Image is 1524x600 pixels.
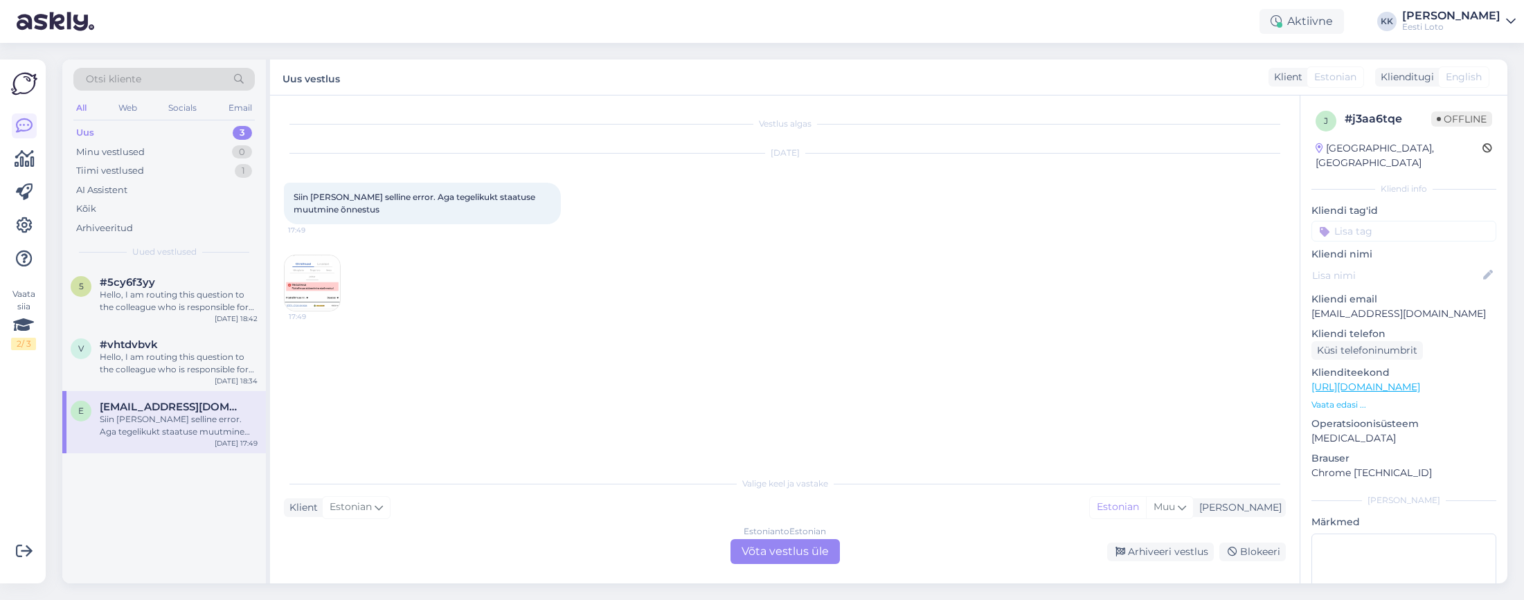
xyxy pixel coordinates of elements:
[1324,116,1328,126] span: j
[283,68,340,87] label: Uus vestlus
[86,72,141,87] span: Otsi kliente
[215,438,258,448] div: [DATE] 17:49
[1311,417,1496,431] p: Operatsioonisüsteem
[1402,10,1516,33] a: [PERSON_NAME]Eesti Loto
[1431,111,1492,127] span: Offline
[1446,70,1482,84] span: English
[1316,141,1482,170] div: [GEOGRAPHIC_DATA], [GEOGRAPHIC_DATA]
[1402,10,1500,21] div: [PERSON_NAME]
[1311,451,1496,466] p: Brauser
[1311,381,1420,393] a: [URL][DOMAIN_NAME]
[289,311,341,322] span: 17:49
[100,413,258,438] div: Siin [PERSON_NAME] selline error. Aga tegelikukt staatuse muutmine õnnestus
[1312,268,1480,283] input: Lisa nimi
[11,338,36,350] div: 2 / 3
[76,126,94,140] div: Uus
[1311,247,1496,262] p: Kliendi nimi
[744,525,826,538] div: Estonian to Estonian
[76,221,133,235] div: Arhiveeritud
[1090,497,1146,518] div: Estonian
[330,500,372,515] span: Estonian
[1311,183,1496,195] div: Kliendi info
[11,288,36,350] div: Vaata siia
[73,99,89,117] div: All
[235,164,252,178] div: 1
[294,192,537,215] span: Siin [PERSON_NAME] selline error. Aga tegelikukt staatuse muutmine õnnestus
[76,202,96,216] div: Kõik
[1311,307,1496,321] p: [EMAIL_ADDRESS][DOMAIN_NAME]
[1311,515,1496,529] p: Märkmed
[78,406,84,416] span: e
[226,99,255,117] div: Email
[1311,365,1496,380] p: Klienditeekond
[284,147,1286,159] div: [DATE]
[100,338,158,351] span: #vhtdvbvk
[1311,221,1496,242] input: Lisa tag
[1375,70,1434,84] div: Klienditugi
[1311,431,1496,446] p: [MEDICAL_DATA]
[232,145,252,159] div: 0
[1311,494,1496,507] div: [PERSON_NAME]
[1311,466,1496,480] p: Chrome [TECHNICAL_ID]
[284,118,1286,130] div: Vestlus algas
[1311,399,1496,411] p: Vaata edasi ...
[1154,500,1175,513] span: Muu
[1311,203,1496,218] p: Kliendi tag'id
[76,145,145,159] div: Minu vestlused
[1311,341,1423,360] div: Küsi telefoninumbrit
[100,289,258,313] div: Hello, I am routing this question to the colleague who is responsible for this topic. The reply m...
[1219,543,1286,561] div: Blokeeri
[100,351,258,376] div: Hello, I am routing this question to the colleague who is responsible for this topic. The reply m...
[288,225,340,235] span: 17:49
[1311,327,1496,341] p: Kliendi telefon
[1194,500,1282,515] div: [PERSON_NAME]
[285,255,340,311] img: Attachment
[1314,70,1356,84] span: Estonian
[165,99,199,117] div: Socials
[1377,12,1397,31] div: KK
[1311,292,1496,307] p: Kliendi email
[100,401,244,413] span: elvis@outlet.ee
[78,343,84,354] span: v
[1345,111,1431,127] div: # j3aa6tqe
[76,183,127,197] div: AI Assistent
[1259,9,1344,34] div: Aktiivne
[1268,70,1302,84] div: Klient
[76,164,144,178] div: Tiimi vestlused
[11,71,37,97] img: Askly Logo
[215,313,258,324] div: [DATE] 18:42
[1402,21,1500,33] div: Eesti Loto
[233,126,252,140] div: 3
[132,246,197,258] span: Uued vestlused
[284,500,318,515] div: Klient
[730,539,840,564] div: Võta vestlus üle
[79,281,84,291] span: 5
[284,478,1286,490] div: Valige keel ja vastake
[215,376,258,386] div: [DATE] 18:34
[116,99,140,117] div: Web
[1107,543,1214,561] div: Arhiveeri vestlus
[100,276,155,289] span: #5cy6f3yy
